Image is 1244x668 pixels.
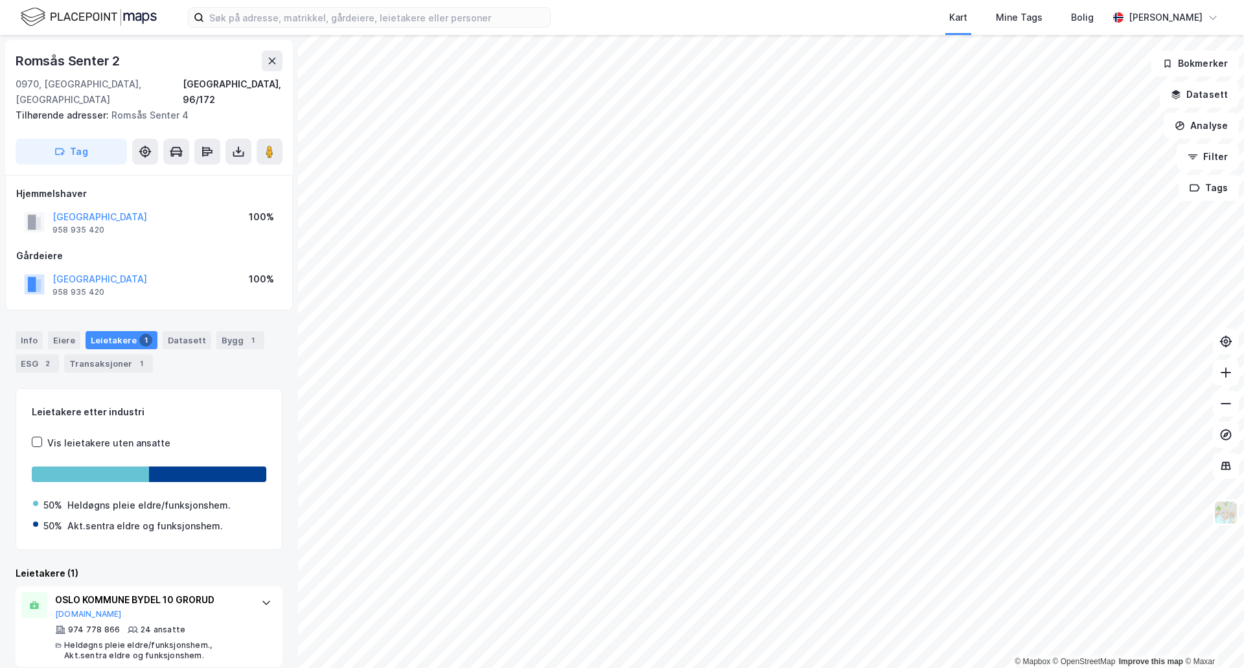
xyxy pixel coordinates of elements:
img: Z [1214,500,1238,525]
div: Romsås Senter 4 [16,108,272,123]
div: Hjemmelshaver [16,186,282,202]
div: Datasett [163,331,211,349]
div: 958 935 420 [52,225,104,235]
div: 50% [43,518,62,534]
div: [GEOGRAPHIC_DATA], 96/172 [183,76,282,108]
div: Bygg [216,331,264,349]
div: Heldøgns pleie eldre/funksjonshem., Akt.sentra eldre og funksjonshem. [64,640,248,661]
div: Vis leietakere uten ansatte [47,435,170,451]
div: Heldøgns pleie eldre/funksjonshem. [67,498,231,513]
div: 1 [139,334,152,347]
button: Tags [1179,175,1239,201]
div: Transaksjoner [64,354,153,373]
input: Søk på adresse, matrikkel, gårdeiere, leietakere eller personer [204,8,550,27]
div: 958 935 420 [52,287,104,297]
div: 0970, [GEOGRAPHIC_DATA], [GEOGRAPHIC_DATA] [16,76,183,108]
button: Datasett [1160,82,1239,108]
div: 100% [249,209,274,225]
div: Leietakere (1) [16,566,282,581]
a: OpenStreetMap [1053,657,1116,666]
span: Tilhørende adresser: [16,109,111,121]
div: Eiere [48,331,80,349]
div: Info [16,331,43,349]
div: 24 ansatte [141,625,185,635]
button: Filter [1177,144,1239,170]
div: Akt.sentra eldre og funksjonshem. [67,518,223,534]
div: Kontrollprogram for chat [1179,606,1244,668]
img: logo.f888ab2527a4732fd821a326f86c7f29.svg [21,6,157,29]
button: Tag [16,139,127,165]
button: Analyse [1164,113,1239,139]
div: Leietakere [86,331,157,349]
div: 1 [246,334,259,347]
div: Bolig [1071,10,1094,25]
a: Improve this map [1119,657,1183,666]
div: Leietakere etter industri [32,404,266,420]
div: 1 [135,357,148,370]
button: [DOMAIN_NAME] [55,609,122,619]
div: Kart [949,10,967,25]
div: Romsås Senter 2 [16,51,122,71]
div: Gårdeiere [16,248,282,264]
div: 50% [43,498,62,513]
button: Bokmerker [1151,51,1239,76]
iframe: Chat Widget [1179,606,1244,668]
div: [PERSON_NAME] [1129,10,1203,25]
div: 100% [249,271,274,287]
a: Mapbox [1015,657,1050,666]
div: OSLO KOMMUNE BYDEL 10 GRORUD [55,592,248,608]
div: Mine Tags [996,10,1042,25]
div: 974 778 866 [68,625,120,635]
div: ESG [16,354,59,373]
div: 2 [41,357,54,370]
